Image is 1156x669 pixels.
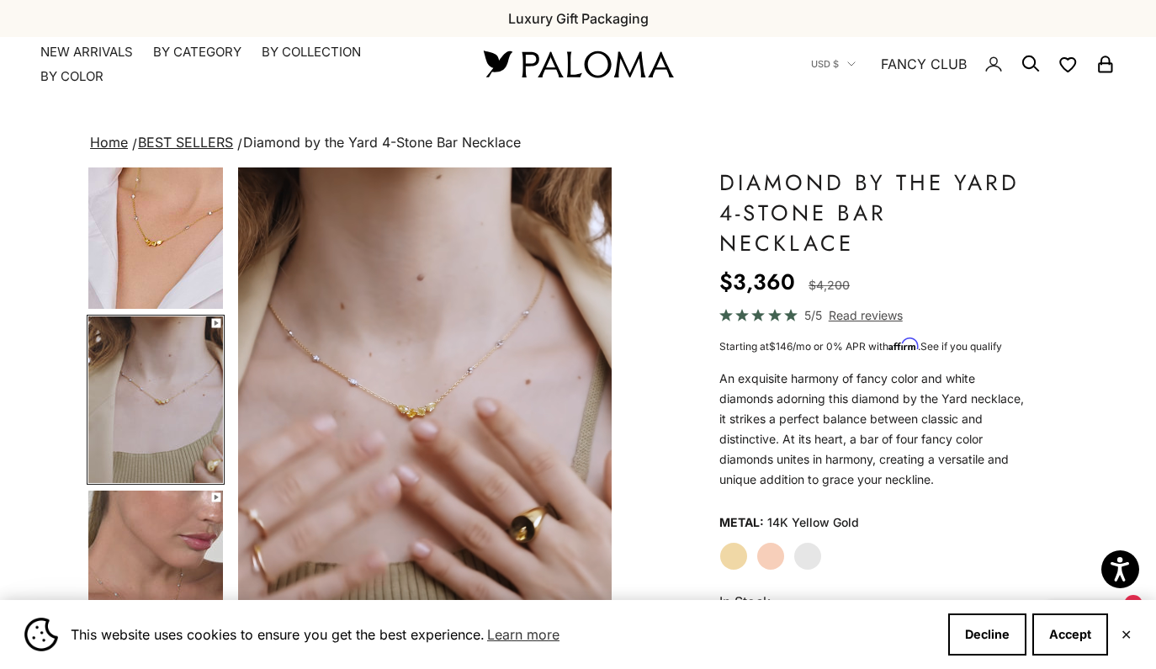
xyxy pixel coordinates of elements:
legend: Metal: [719,510,764,535]
p: In Stock [719,591,1027,613]
a: NEW ARRIVALS [40,44,133,61]
video: #YellowGold #RoseGold #WhiteGold [238,167,612,629]
button: USD $ [811,56,856,72]
a: FANCY CLUB [881,53,967,75]
sale-price: $3,360 [719,265,795,299]
nav: breadcrumbs [87,131,1069,155]
button: Go to item 4 [87,139,225,311]
summary: By Collection [262,44,361,61]
img: #YellowGold #RoseGold #WhiteGold [88,141,223,309]
summary: By Color [40,68,103,85]
img: #YellowGold #RoseGold #WhiteGold [88,316,223,483]
span: Read reviews [829,305,903,325]
span: Starting at /mo or 0% APR with . [719,340,1002,353]
button: Go to item 6 [87,489,225,659]
span: Affirm [888,338,918,351]
img: Cookie banner [24,618,58,651]
h1: Diamond by the Yard 4-Stone Bar Necklace [719,167,1027,258]
img: #YellowGold #RoseGold #WhiteGold [88,491,223,657]
summary: By Category [153,44,241,61]
button: Close [1121,629,1132,640]
a: Learn more [485,622,562,647]
nav: Primary navigation [40,44,443,85]
nav: Secondary navigation [811,37,1116,91]
span: USD $ [811,56,839,72]
button: Go to item 5 [87,315,225,485]
div: An exquisite harmony of fancy color and white diamonds adorning this diamond by the Yard necklace... [719,369,1027,490]
span: This website uses cookies to ensure you get the best experience. [71,622,935,647]
button: Decline [948,613,1026,656]
a: Home [90,134,128,151]
compare-at-price: $4,200 [809,275,850,295]
a: BEST SELLERS [138,134,233,151]
a: 5/5 Read reviews [719,305,1027,325]
button: Accept [1032,613,1108,656]
variant-option-value: 14K Yellow Gold [767,510,859,535]
p: Luxury Gift Packaging [508,8,649,29]
span: $146 [769,340,793,353]
span: Diamond by the Yard 4-Stone Bar Necklace [243,134,521,151]
a: See if you qualify - Learn more about Affirm Financing (opens in modal) [920,340,1002,353]
span: 5/5 [804,305,822,325]
div: Item 5 of 21 [238,167,612,629]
